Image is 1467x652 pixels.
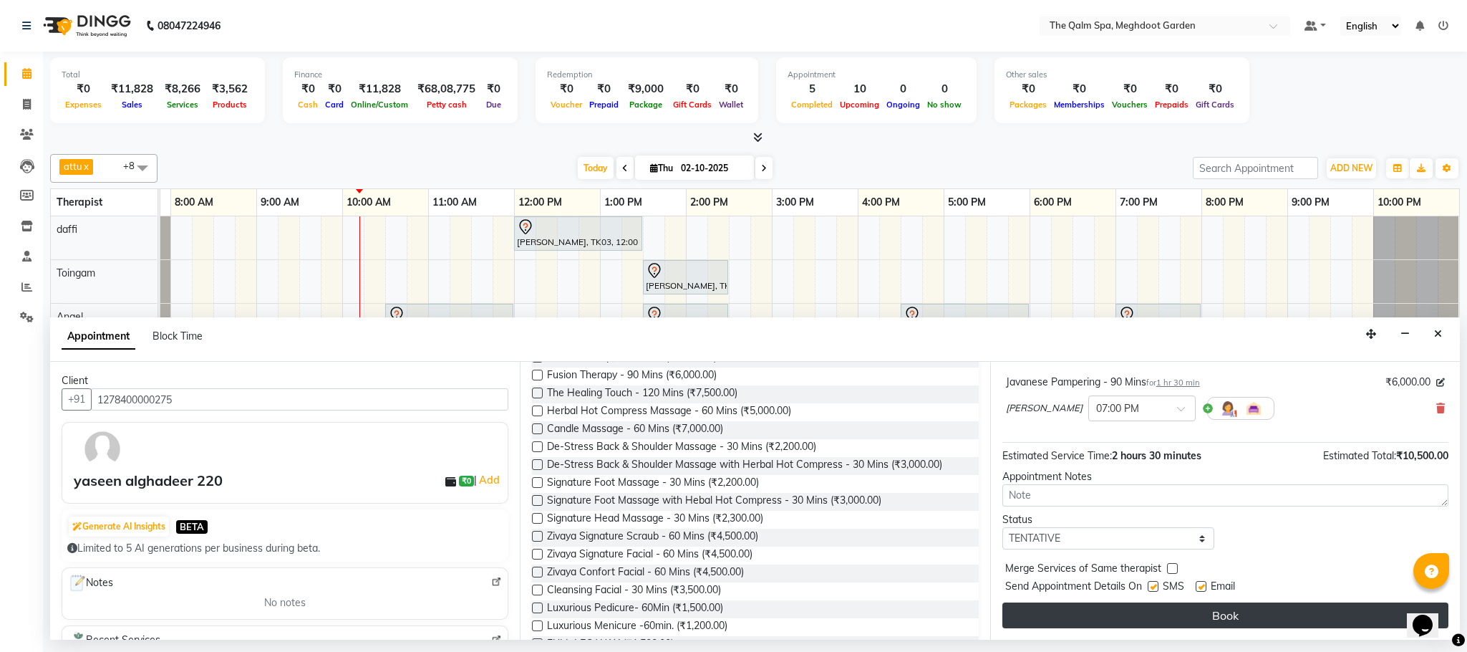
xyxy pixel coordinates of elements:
[62,388,92,411] button: +91
[1436,378,1445,387] i: Edit price
[547,600,723,618] span: Luxurious Pedicure- 60Min (₹1,500.00)
[423,100,470,110] span: Petty cash
[601,192,646,213] a: 1:00 PM
[669,100,715,110] span: Gift Cards
[294,69,506,81] div: Finance
[687,192,732,213] a: 2:00 PM
[1288,192,1333,213] a: 9:00 PM
[1116,192,1161,213] a: 7:00 PM
[257,192,303,213] a: 9:00 AM
[1030,192,1075,213] a: 6:00 PM
[1396,449,1448,462] span: ₹10,500.00
[1219,400,1236,417] img: Hairdresser.png
[68,574,113,593] span: Notes
[547,385,737,403] span: The Healing Touch - 120 Mins (₹7,500.00)
[67,541,503,556] div: Limited to 5 AI generations per business during beta.
[176,520,208,534] span: BETA
[1005,561,1161,579] span: Merge Services of Same therapist
[1211,579,1235,597] span: Email
[1330,163,1372,173] span: ADD NEW
[57,223,77,236] span: daffi
[547,547,752,565] span: Zivaya Signature Facial - 60 Mins (₹4,500.00)
[547,403,791,421] span: Herbal Hot Compress Massage - 60 Mins (₹5,000.00)
[1407,595,1453,638] iframe: chat widget
[547,493,881,511] span: Signature Foot Massage with Hebal Hot Compress - 30 Mins (₹3,000.00)
[264,595,306,610] span: No notes
[944,192,989,213] a: 5:00 PM
[159,81,206,97] div: ₹8,266
[547,421,723,439] span: Candle Massage - 60 Mins (₹7,000.00)
[1327,158,1376,178] button: ADD NEW
[477,471,502,489] a: Add
[547,618,727,636] span: Luxurious Menicure -60min. (₹1,200.00)
[1117,306,1199,336] div: Mohit sir GM, TK06, 07:00 PM-08:00 PM, Swedish De-Stress - 60 Mins
[105,81,159,97] div: ₹11,828
[209,100,251,110] span: Products
[1006,375,1200,390] div: Javanese Pampering - 90 Mins
[62,324,135,350] span: Appointment
[1146,378,1200,388] small: for
[347,100,412,110] span: Online/Custom
[481,81,506,97] div: ₹0
[669,81,715,97] div: ₹0
[578,157,614,179] span: Today
[1245,400,1262,417] img: Interior.png
[547,368,717,385] span: Fusion Therapy - 90 Mins (₹6,000.00)
[1156,378,1200,388] span: 1 hr 30 min
[547,583,721,600] span: Cleansing Facial - 30 Mins (₹3,500.00)
[1108,81,1151,97] div: ₹0
[547,475,759,493] span: Signature Foot Massage - 30 Mins (₹2,200.00)
[82,160,89,172] a: x
[1006,69,1238,81] div: Other sales
[62,69,253,81] div: Total
[1428,323,1448,345] button: Close
[1323,449,1396,462] span: Estimated Total:
[547,511,763,529] span: Signature Head Massage - 30 Mins (₹2,300.00)
[429,192,480,213] a: 11:00 AM
[1002,449,1112,462] span: Estimated Service Time:
[902,306,1027,336] div: [PERSON_NAME], TK01, 04:30 PM-06:00 PM, Javanese Pampering - 90 Mins
[547,81,586,97] div: ₹0
[158,6,221,46] b: 08047224946
[773,192,818,213] a: 3:00 PM
[626,100,666,110] span: Package
[1151,100,1192,110] span: Prepaids
[57,267,95,279] span: Toingam
[1050,100,1108,110] span: Memberships
[1002,512,1215,527] div: Status
[1374,192,1425,213] a: 10:00 PM
[1202,192,1247,213] a: 8:00 PM
[715,100,747,110] span: Wallet
[57,310,83,323] span: Angel
[474,471,502,489] span: |
[1192,100,1238,110] span: Gift Cards
[347,81,412,97] div: ₹11,828
[123,160,145,171] span: +8
[788,100,836,110] span: Completed
[412,81,481,97] div: ₹68,08,775
[1193,157,1318,179] input: Search Appointment
[547,565,744,583] span: Zivaya Confort Facial - 60 Mins (₹4,500.00)
[62,373,508,388] div: Client
[924,81,965,97] div: 0
[924,100,965,110] span: No show
[586,100,622,110] span: Prepaid
[1006,81,1050,97] div: ₹0
[644,306,727,336] div: [PERSON_NAME], TK04, 01:30 PM-02:30 PM, Swedish De-Stress - 60 Mins
[677,158,748,179] input: 2025-10-02
[343,192,394,213] a: 10:00 AM
[82,428,123,470] img: avatar
[1002,603,1448,628] button: Book
[62,100,105,110] span: Expenses
[1002,469,1448,484] div: Appointment Notes
[483,100,505,110] span: Due
[1006,100,1050,110] span: Packages
[62,81,105,97] div: ₹0
[1006,401,1083,416] span: [PERSON_NAME]
[883,81,924,97] div: 0
[64,160,82,172] span: attu
[68,632,160,649] span: Recent Services
[515,219,641,249] div: [PERSON_NAME], TK03, 12:00 PM-01:30 PM, Swedish De-Stress - 90 Mins
[547,457,942,475] span: De-Stress Back & Shoulder Massage with Herbal Hot Compress - 30 Mins (₹3,000.00)
[715,81,747,97] div: ₹0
